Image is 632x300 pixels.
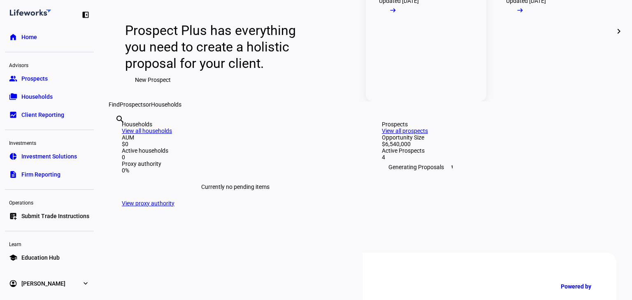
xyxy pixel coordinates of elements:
[389,6,397,14] mat-icon: arrow_right_alt
[115,126,117,135] input: Enter name of prospect or household
[122,134,349,141] div: AUM
[5,148,94,165] a: pie_chartInvestment Solutions
[81,279,90,288] eth-mat-symbol: expand_more
[5,107,94,123] a: bid_landscapeClient Reporting
[122,160,349,167] div: Proxy authority
[122,141,349,147] div: $0
[115,114,125,124] mat-icon: search
[81,11,90,19] eth-mat-symbol: left_panel_close
[5,166,94,183] a: descriptionFirm Reporting
[516,6,524,14] mat-icon: arrow_right_alt
[125,72,181,88] button: New Prospect
[21,170,60,179] span: Firm Reporting
[5,59,94,70] div: Advisors
[122,121,349,128] div: Households
[5,196,94,208] div: Operations
[5,137,94,148] div: Investments
[122,147,349,154] div: Active households
[9,152,17,160] eth-mat-symbol: pie_chart
[382,141,609,147] div: $6,540,000
[122,167,349,174] div: 0%
[9,111,17,119] eth-mat-symbol: bid_landscape
[382,128,428,134] a: View all prospects
[151,101,181,108] span: Households
[21,33,37,41] span: Home
[614,26,624,36] mat-icon: chevron_right
[21,93,53,101] span: Households
[135,72,171,88] span: New Prospect
[120,101,146,108] span: Prospects
[557,279,620,294] a: Powered by
[122,174,349,200] div: Currently no pending items
[449,164,455,170] span: 1
[382,147,609,154] div: Active Prospects
[9,93,17,101] eth-mat-symbol: folder_copy
[9,170,17,179] eth-mat-symbol: description
[382,154,609,160] div: 4
[5,70,94,87] a: groupProspects
[21,152,77,160] span: Investment Solutions
[21,74,48,83] span: Prospects
[5,88,94,105] a: folder_copyHouseholds
[382,121,609,128] div: Prospects
[109,101,622,108] div: Find or
[122,200,174,207] a: View proxy authority
[9,253,17,262] eth-mat-symbol: school
[122,154,349,160] div: 0
[9,74,17,83] eth-mat-symbol: group
[382,134,609,141] div: Opportunity Size
[5,29,94,45] a: homeHome
[21,279,65,288] span: [PERSON_NAME]
[122,128,172,134] a: View all households
[5,238,94,249] div: Learn
[382,160,609,174] div: Generating Proposals
[125,22,302,72] div: Prospect Plus has everything you need to create a holistic proposal for your client.
[9,279,17,288] eth-mat-symbol: account_circle
[9,212,17,220] eth-mat-symbol: list_alt_add
[21,212,89,220] span: Submit Trade Instructions
[21,111,64,119] span: Client Reporting
[9,33,17,41] eth-mat-symbol: home
[21,253,60,262] span: Education Hub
